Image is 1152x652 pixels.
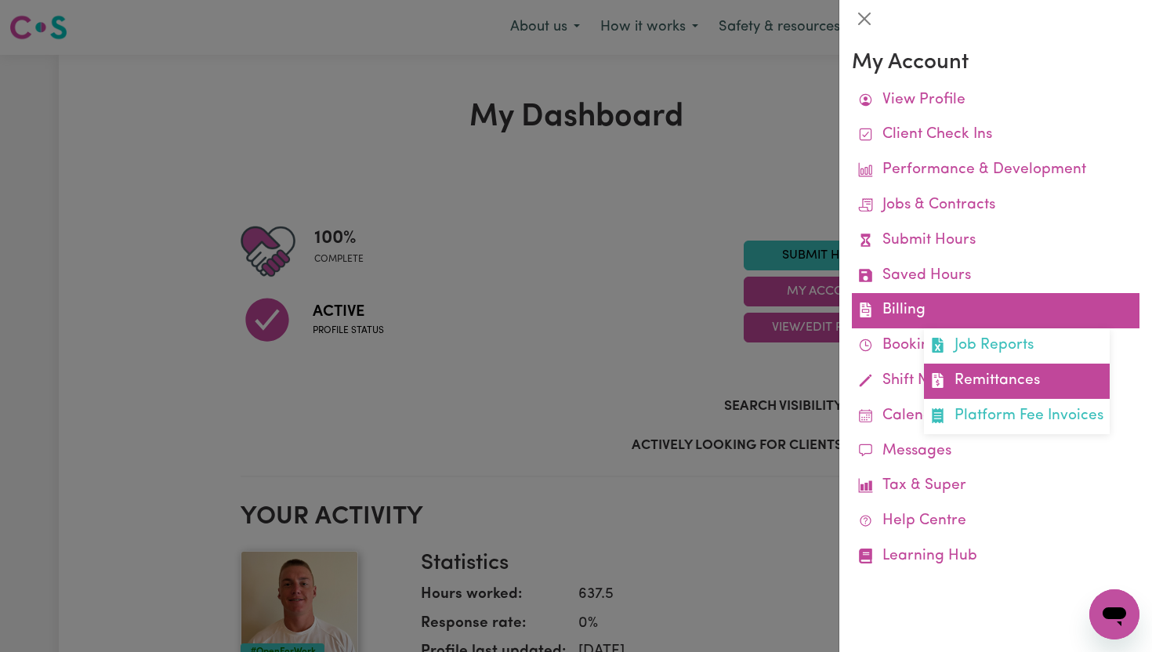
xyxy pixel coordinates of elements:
[852,399,1139,434] a: Calendar
[852,83,1139,118] a: View Profile
[852,539,1139,574] a: Learning Hub
[852,153,1139,188] a: Performance & Development
[852,469,1139,504] a: Tax & Super
[852,6,877,31] button: Close
[924,364,1110,399] a: Remittances
[852,504,1139,539] a: Help Centre
[852,50,1139,77] h3: My Account
[852,188,1139,223] a: Jobs & Contracts
[852,259,1139,294] a: Saved Hours
[924,399,1110,434] a: Platform Fee Invoices
[852,293,1139,328] a: BillingJob ReportsRemittancesPlatform Fee Invoices
[924,328,1110,364] a: Job Reports
[852,434,1139,469] a: Messages
[852,223,1139,259] a: Submit Hours
[852,364,1139,399] a: Shift Notes
[852,118,1139,153] a: Client Check Ins
[1089,589,1139,639] iframe: Button to launch messaging window
[852,328,1139,364] a: Bookings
